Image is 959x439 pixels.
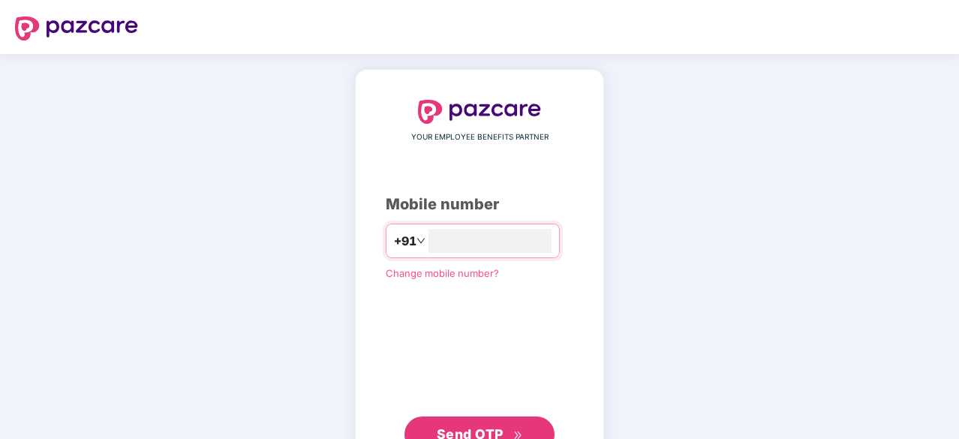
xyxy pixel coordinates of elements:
img: logo [15,17,138,41]
span: +91 [394,232,416,251]
span: down [416,236,425,245]
img: logo [418,100,541,124]
div: Mobile number [386,193,573,216]
a: Change mobile number? [386,267,499,279]
span: YOUR EMPLOYEE BENEFITS PARTNER [411,131,549,143]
